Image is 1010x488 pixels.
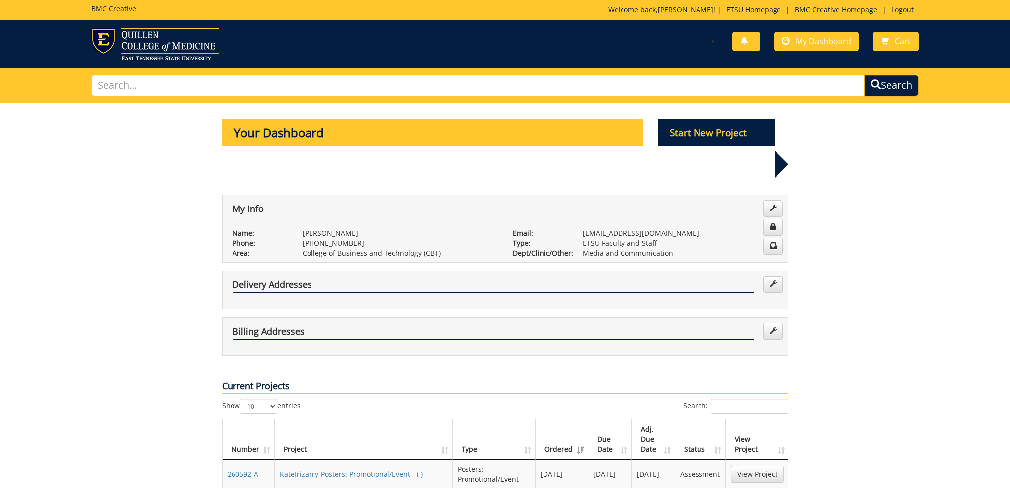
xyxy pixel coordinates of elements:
[536,460,588,488] td: [DATE]
[222,380,788,394] p: Current Projects
[588,460,632,488] td: [DATE]
[873,32,919,51] a: Cart
[233,204,754,217] h4: My Info
[223,419,275,460] th: Number: activate to sort column ascending
[763,276,783,293] a: Edit Addresses
[763,323,783,340] a: Edit Addresses
[303,238,498,248] p: [PHONE_NUMBER]
[233,327,754,340] h4: Billing Addresses
[588,419,632,460] th: Due Date: activate to sort column ascending
[222,119,643,146] p: Your Dashboard
[726,419,789,460] th: View Project: activate to sort column ascending
[233,280,754,293] h4: Delivery Addresses
[228,469,258,479] a: 260592-A
[675,460,725,488] td: Assessment
[91,28,219,60] img: ETSU logo
[632,460,676,488] td: [DATE]
[453,419,536,460] th: Type: activate to sort column ascending
[303,248,498,258] p: College of Business and Technology (CBT)
[303,228,498,238] p: [PERSON_NAME]
[632,419,676,460] th: Adj. Due Date: activate to sort column ascending
[513,248,568,258] p: Dept/Clinic/Other:
[658,5,713,14] a: [PERSON_NAME]
[240,399,277,414] select: Showentries
[233,228,288,238] p: Name:
[721,5,786,14] a: ETSU Homepage
[763,219,783,236] a: Change Password
[222,399,301,414] label: Show entries
[796,36,851,47] span: My Dashboard
[233,238,288,248] p: Phone:
[895,36,911,47] span: Cart
[886,5,919,14] a: Logout
[763,238,783,255] a: Change Communication Preferences
[233,248,288,258] p: Area:
[536,419,588,460] th: Ordered: activate to sort column ascending
[774,32,859,51] a: My Dashboard
[864,75,919,96] button: Search
[658,119,775,146] p: Start New Project
[91,5,136,12] h5: BMC Creative
[675,419,725,460] th: Status: activate to sort column ascending
[790,5,882,14] a: BMC Creative Homepage
[583,248,778,258] p: Media and Communication
[275,419,453,460] th: Project: activate to sort column ascending
[91,75,864,96] input: Search...
[583,238,778,248] p: ETSU Faculty and Staff
[658,129,775,138] a: Start New Project
[711,399,788,414] input: Search:
[513,238,568,248] p: Type:
[608,5,919,15] p: Welcome back, ! | | |
[280,469,423,479] a: KateIrizarry-Posters: Promotional/Event - ( )
[513,228,568,238] p: Email:
[763,200,783,217] a: Edit Info
[583,228,778,238] p: [EMAIL_ADDRESS][DOMAIN_NAME]
[453,460,536,488] td: Posters: Promotional/Event
[683,399,788,414] label: Search:
[731,466,784,483] a: View Project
